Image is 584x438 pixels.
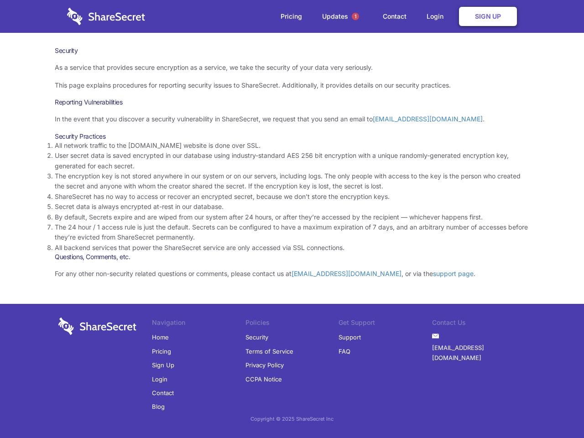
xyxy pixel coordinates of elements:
[55,151,529,171] li: User secret data is saved encrypted in our database using industry-standard AES 256 bit encryptio...
[374,2,416,31] a: Contact
[55,114,529,124] p: In the event that you discover a security vulnerability in ShareSecret, we request that you send ...
[152,372,167,386] a: Login
[152,386,174,400] a: Contact
[245,344,293,358] a: Terms of Service
[152,400,165,413] a: Blog
[339,330,361,344] a: Support
[55,63,529,73] p: As a service that provides secure encryption as a service, we take the security of your data very...
[152,330,169,344] a: Home
[152,318,245,330] li: Navigation
[152,358,174,372] a: Sign Up
[245,318,339,330] li: Policies
[67,8,145,25] img: logo-wordmark-white-trans-d4663122ce5f474addd5e946df7df03e33cb6a1c49d2221995e7729f52c070b2.svg
[245,330,268,344] a: Security
[432,318,526,330] li: Contact Us
[55,141,529,151] li: All network traffic to the [DOMAIN_NAME] website is done over SSL.
[55,80,529,90] p: This page explains procedures for reporting security issues to ShareSecret. Additionally, it prov...
[55,98,529,106] h3: Reporting Vulnerabilities
[58,318,136,335] img: logo-wordmark-white-trans-d4663122ce5f474addd5e946df7df03e33cb6a1c49d2221995e7729f52c070b2.svg
[55,253,529,261] h3: Questions, Comments, etc.
[55,47,529,55] h1: Security
[352,13,359,20] span: 1
[245,358,284,372] a: Privacy Policy
[55,212,529,222] li: By default, Secrets expire and are wiped from our system after 24 hours, or after they’re accesse...
[55,192,529,202] li: ShareSecret has no way to access or recover an encrypted secret, because we don’t store the encry...
[432,341,526,365] a: [EMAIL_ADDRESS][DOMAIN_NAME]
[339,318,432,330] li: Get Support
[55,202,529,212] li: Secret data is always encrypted at-rest in our database.
[339,344,350,358] a: FAQ
[55,222,529,243] li: The 24 hour / 1 access rule is just the default. Secrets can be configured to have a maximum expi...
[55,269,529,279] p: For any other non-security related questions or comments, please contact us at , or via the .
[417,2,457,31] a: Login
[55,132,529,141] h3: Security Practices
[245,372,282,386] a: CCPA Notice
[373,115,483,123] a: [EMAIL_ADDRESS][DOMAIN_NAME]
[459,7,517,26] a: Sign Up
[55,243,529,253] li: All backend services that power the ShareSecret service are only accessed via SSL connections.
[271,2,311,31] a: Pricing
[55,171,529,192] li: The encryption key is not stored anywhere in our system or on our servers, including logs. The on...
[292,270,401,277] a: [EMAIL_ADDRESS][DOMAIN_NAME]
[433,270,474,277] a: support page
[152,344,171,358] a: Pricing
